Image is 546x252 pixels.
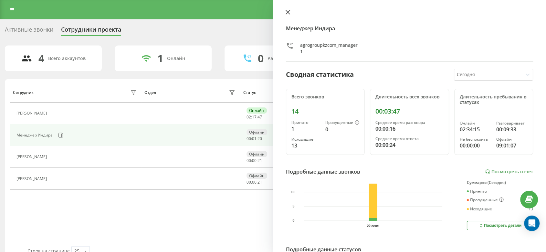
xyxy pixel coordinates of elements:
[286,25,533,32] h4: Менеджер Индира
[13,90,34,95] div: Сотрудник
[496,142,528,149] div: 09:01:07
[252,179,257,185] span: 00
[258,52,264,65] div: 0
[247,129,267,135] div: Офлайн
[375,107,443,115] div: 00:03:47
[291,125,320,133] div: 1
[375,120,443,125] div: Среднее время разговора
[460,94,528,105] div: Длительность пребывания в статусах
[16,111,48,116] div: [PERSON_NAME]
[257,114,262,120] span: 47
[467,180,533,185] div: Суммарно (Сегодня)
[247,114,251,120] span: 02
[467,189,487,194] div: Принято
[496,121,528,126] div: Разговаривает
[16,133,54,137] div: Менеджер Индира
[243,90,256,95] div: Статус
[375,136,443,141] div: Среднее время ответа
[5,26,53,36] div: Активные звонки
[286,168,360,176] div: Подробные данные звонков
[268,56,303,61] div: Разговаривают
[467,197,504,203] div: Пропущенные
[157,52,163,65] div: 1
[375,141,443,149] div: 00:00:24
[460,142,491,149] div: 00:00:00
[247,136,251,141] span: 00
[257,158,262,163] span: 21
[247,115,262,119] div: : :
[61,26,121,36] div: Сотрудники проекта
[478,223,521,228] div: Посмотреть детали
[293,219,295,223] text: 0
[291,94,359,100] div: Всего звонков
[247,180,262,185] div: : :
[252,158,257,163] span: 00
[286,70,354,79] div: Сводная статистика
[293,205,295,208] text: 5
[291,190,295,194] text: 10
[529,207,533,211] div: 13
[291,137,320,142] div: Исходящие
[38,52,44,65] div: 4
[325,120,359,126] div: Пропущенные
[257,179,262,185] span: 21
[16,176,48,181] div: [PERSON_NAME]
[325,126,359,133] div: 0
[167,56,185,61] div: Онлайн
[485,169,533,175] a: Посмотреть отчет
[460,121,491,126] div: Онлайн
[460,137,491,142] div: Не беспокоить
[467,207,492,211] div: Исходящие
[531,189,533,194] div: 1
[252,136,257,141] span: 01
[48,56,86,61] div: Всего аккаунтов
[375,94,443,100] div: Длительность всех звонков
[247,179,251,185] span: 00
[496,126,528,133] div: 00:09:33
[247,158,251,163] span: 00
[367,224,379,228] text: 22 сент.
[247,173,267,179] div: Офлайн
[291,107,359,115] div: 14
[247,136,262,141] div: : :
[496,137,528,142] div: Офлайн
[375,125,443,133] div: 00:00:16
[524,216,540,231] div: Open Intercom Messenger
[291,142,320,149] div: 13
[247,107,267,114] div: Онлайн
[16,155,48,159] div: [PERSON_NAME]
[247,151,267,157] div: Офлайн
[467,221,533,230] button: Посмотреть детали
[247,158,262,163] div: : :
[144,90,156,95] div: Отдел
[252,114,257,120] span: 17
[460,126,491,133] div: 02:34:15
[300,42,360,55] div: agrogroupkzcom_manager1
[291,120,320,125] div: Принято
[257,136,262,141] span: 20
